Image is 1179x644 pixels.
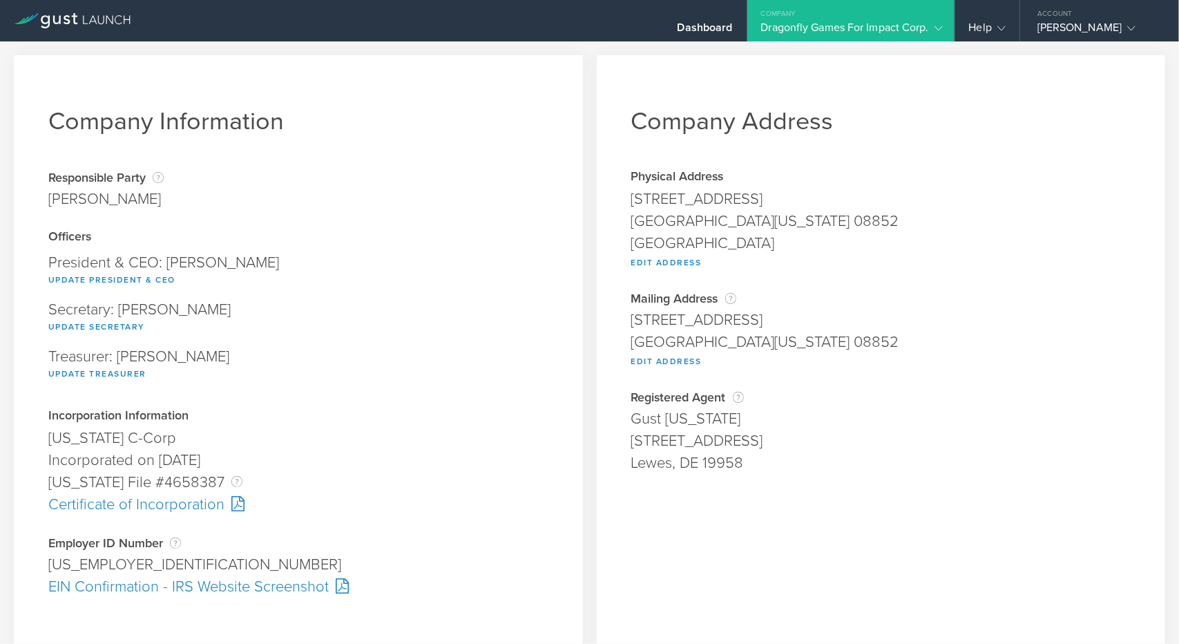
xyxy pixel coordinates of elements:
[48,319,145,335] button: Update Secretary
[48,576,548,598] div: EIN Confirmation - IRS Website Screenshot
[48,366,146,382] button: Update Treasurer
[761,21,941,41] div: Dragonfly Games For Impact Corp.
[969,21,1006,41] div: Help
[48,295,548,342] div: Secretary: [PERSON_NAME]
[631,232,1131,254] div: [GEOGRAPHIC_DATA]
[48,106,548,136] h1: Company Information
[631,171,1131,184] div: Physical Address
[631,408,1131,430] div: Gust [US_STATE]
[631,430,1131,452] div: [STREET_ADDRESS]
[631,353,702,370] button: Edit Address
[631,309,1131,331] div: [STREET_ADDRESS]
[48,188,164,210] div: [PERSON_NAME]
[48,553,548,576] div: [US_EMPLOYER_IDENTIFICATION_NUMBER]
[631,452,1131,474] div: Lewes, DE 19958
[48,272,175,288] button: Update President & CEO
[48,427,548,449] div: [US_STATE] C-Corp
[1037,21,1155,41] div: [PERSON_NAME]
[48,536,548,550] div: Employer ID Number
[48,471,548,493] div: [US_STATE] File #4658387
[1110,578,1179,644] iframe: Chat Widget
[48,493,548,515] div: Certificate of Incorporation
[678,21,733,41] div: Dashboard
[48,449,548,471] div: Incorporated on [DATE]
[631,292,1131,305] div: Mailing Address
[48,342,548,389] div: Treasurer: [PERSON_NAME]
[631,106,1131,136] h1: Company Address
[48,171,164,184] div: Responsible Party
[48,410,548,424] div: Incorporation Information
[48,248,548,295] div: President & CEO: [PERSON_NAME]
[631,390,1131,404] div: Registered Agent
[631,210,1131,232] div: [GEOGRAPHIC_DATA][US_STATE] 08852
[631,254,702,271] button: Edit Address
[631,331,1131,353] div: [GEOGRAPHIC_DATA][US_STATE] 08852
[631,188,1131,210] div: [STREET_ADDRESS]
[48,231,548,245] div: Officers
